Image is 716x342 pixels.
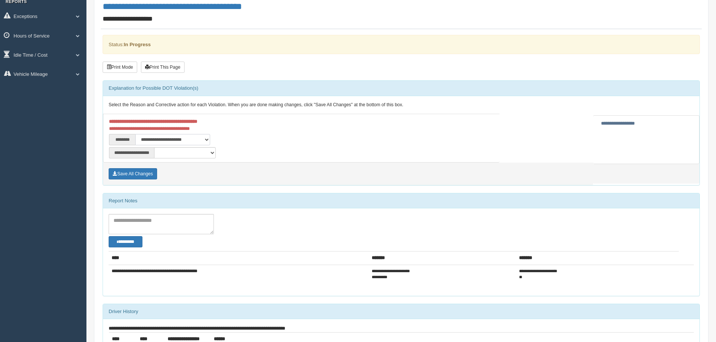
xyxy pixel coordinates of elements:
[109,168,157,179] button: Save
[103,193,699,208] div: Report Notes
[109,236,142,247] button: Change Filter Options
[124,42,151,47] strong: In Progress
[103,81,699,96] div: Explanation for Possible DOT Violation(s)
[103,62,137,73] button: Print Mode
[103,304,699,319] div: Driver History
[103,96,699,114] div: Select the Reason and Corrective action for each Violation. When you are done making changes, cli...
[103,35,700,54] div: Status:
[141,62,185,73] button: Print This Page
